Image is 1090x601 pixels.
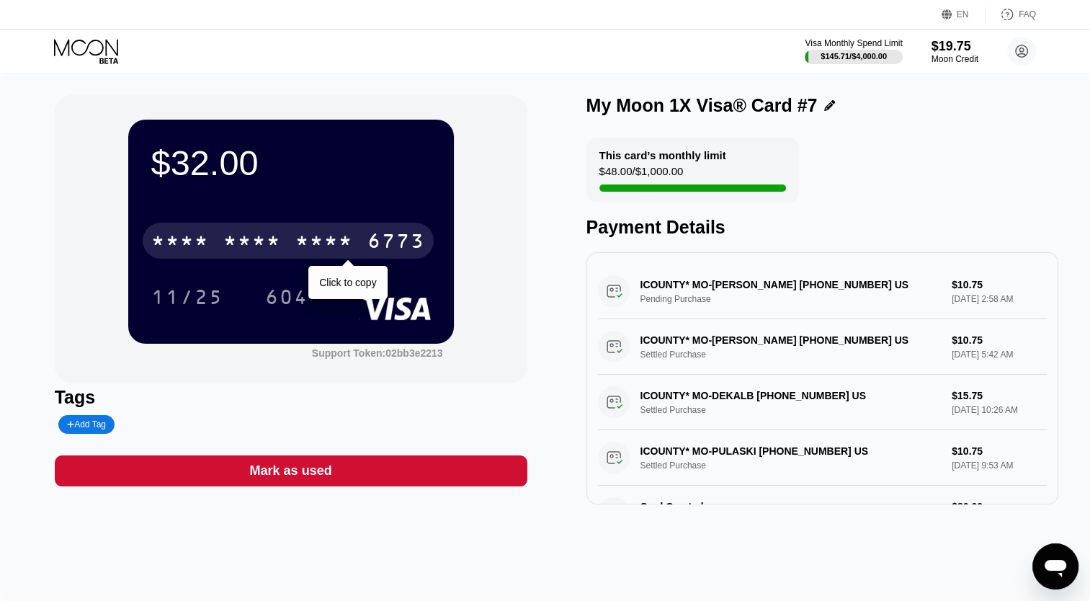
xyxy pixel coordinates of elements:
div: FAQ [986,7,1036,22]
div: 604 [265,288,308,311]
div: Payment Details [586,217,1059,238]
div: $145.71 / $4,000.00 [821,52,887,61]
div: 11/25 [151,288,223,311]
div: Visa Monthly Spend Limit [805,38,902,48]
div: Visa Monthly Spend Limit$145.71/$4,000.00 [805,38,902,64]
div: 604 [254,279,319,315]
div: $19.75 [932,39,978,54]
div: 6773 [367,231,425,254]
div: Mark as used [250,463,332,479]
div: My Moon 1X Visa® Card #7 [586,95,818,116]
div: $32.00 [151,143,431,183]
div: EN [942,7,986,22]
div: Add Tag [67,419,106,429]
div: EN [957,9,969,19]
div: Add Tag [58,415,115,434]
div: Support Token: 02bb3e2213 [312,347,443,359]
div: 11/25 [140,279,234,315]
div: $19.75Moon Credit [932,39,978,64]
div: $48.00 / $1,000.00 [599,165,684,184]
div: Click to copy [319,277,376,288]
div: Moon Credit [932,54,978,64]
div: Tags [55,387,527,408]
div: Mark as used [55,455,527,486]
iframe: Button to launch messaging window [1032,543,1078,589]
div: Support Token:02bb3e2213 [312,347,443,359]
div: FAQ [1019,9,1036,19]
div: This card’s monthly limit [599,149,726,161]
